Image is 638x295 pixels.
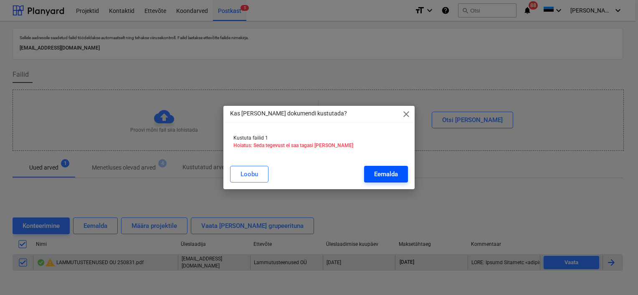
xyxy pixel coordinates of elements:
[230,109,347,118] p: Kas [PERSON_NAME] dokumendi kustutada?
[401,109,411,119] span: close
[364,166,408,182] button: Eemalda
[233,142,405,149] p: Hoiatus: Seda tegevust ei saa tagasi [PERSON_NAME]
[233,135,405,142] p: Kustuta failid 1
[230,166,268,182] button: Loobu
[241,169,258,180] div: Loobu
[374,169,398,180] div: Eemalda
